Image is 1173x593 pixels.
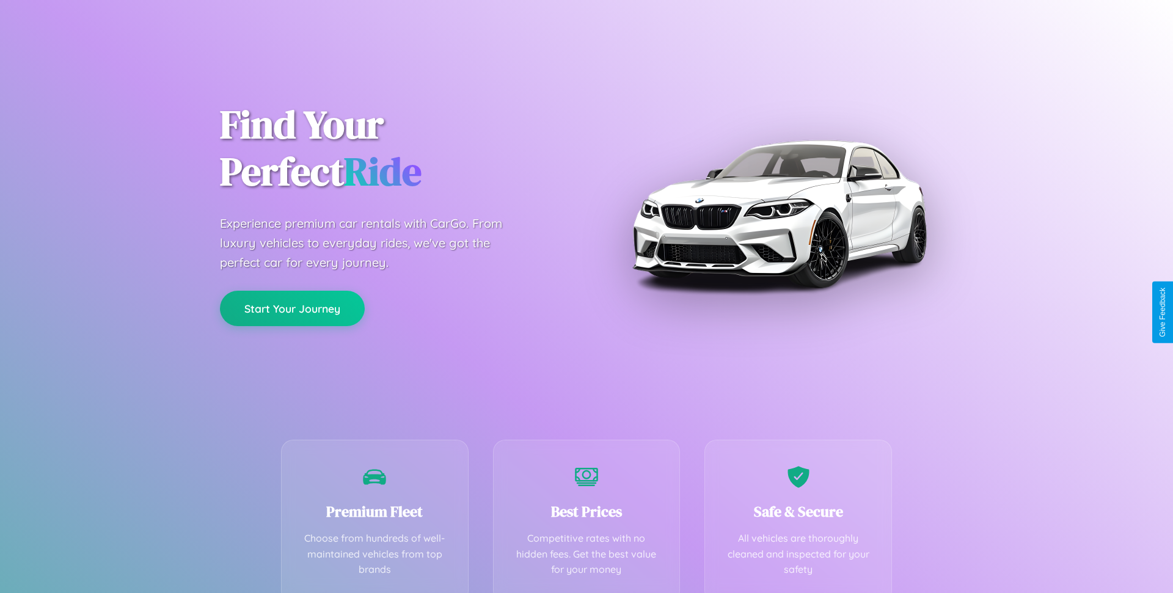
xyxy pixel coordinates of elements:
h3: Best Prices [512,501,662,522]
p: Competitive rates with no hidden fees. Get the best value for your money [512,531,662,578]
p: Experience premium car rentals with CarGo. From luxury vehicles to everyday rides, we've got the ... [220,214,525,272]
h3: Premium Fleet [300,501,450,522]
h3: Safe & Secure [723,501,873,522]
p: Choose from hundreds of well-maintained vehicles from top brands [300,531,450,578]
p: All vehicles are thoroughly cleaned and inspected for your safety [723,531,873,578]
img: Premium BMW car rental vehicle [626,61,932,366]
div: Give Feedback [1158,288,1167,337]
h1: Find Your Perfect [220,101,568,195]
button: Start Your Journey [220,291,365,326]
span: Ride [344,145,422,198]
